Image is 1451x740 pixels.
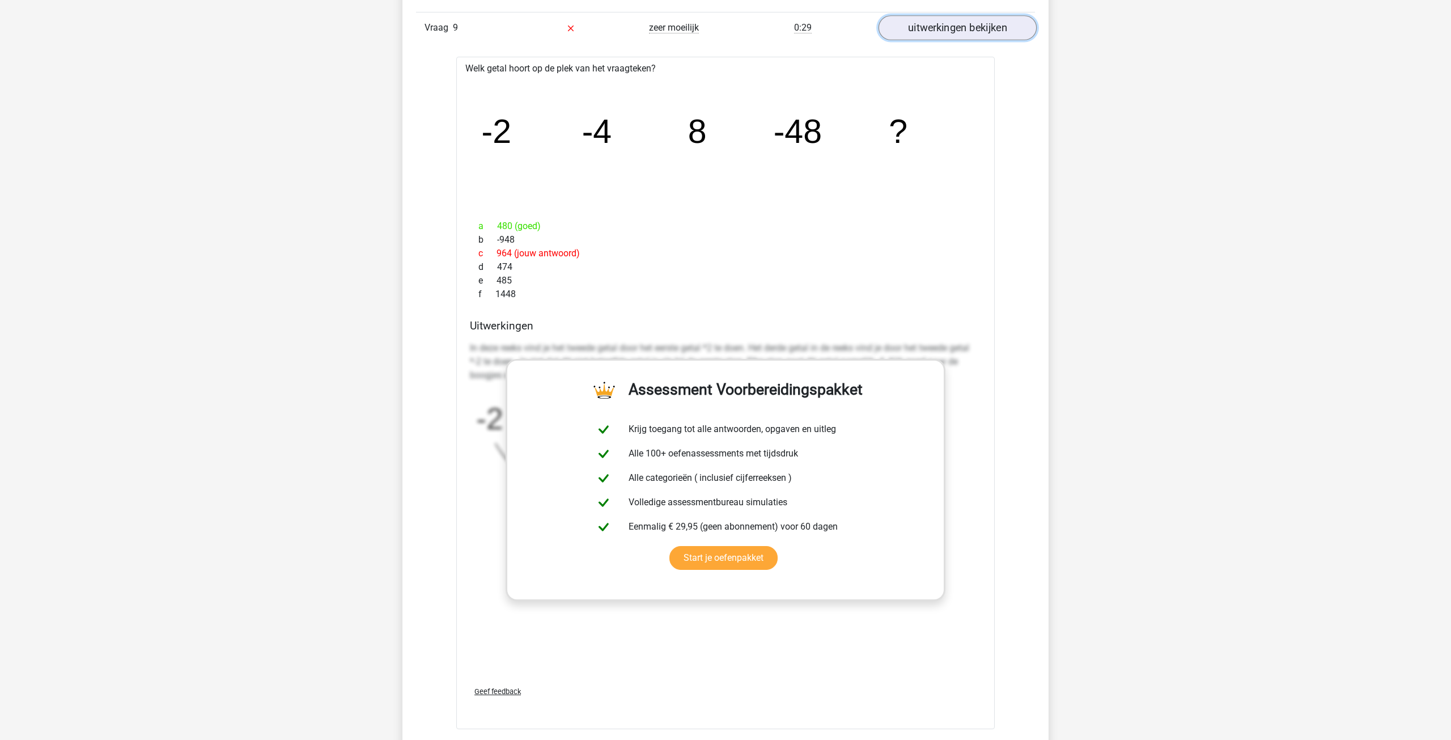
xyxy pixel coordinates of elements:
[470,260,981,274] div: 474
[478,287,495,301] span: f
[794,22,812,33] span: 0:29
[669,546,778,570] a: Start je oefenpakket
[478,233,497,247] span: b
[774,113,822,150] tspan: -48
[478,219,497,233] span: a
[649,22,699,33] span: zeer moeilijk
[425,21,453,35] span: Vraag
[879,15,1037,40] a: uitwerkingen bekijken
[478,260,497,274] span: d
[889,113,907,150] tspan: ?
[470,233,981,247] div: -948
[474,687,521,696] span: Geef feedback
[476,402,503,435] tspan: -2
[482,113,512,150] tspan: -2
[478,274,497,287] span: e
[470,219,981,233] div: 480 (goed)
[470,274,981,287] div: 485
[470,287,981,301] div: 1448
[453,22,458,33] span: 9
[470,319,981,332] h4: Uitwerkingen
[582,113,612,150] tspan: -4
[478,247,497,260] span: c
[456,57,995,729] div: Welk getal hoort op de plek van het vraagteken?
[470,247,981,260] div: 964 (jouw antwoord)
[688,113,707,150] tspan: 8
[470,341,981,382] p: In deze reeks vind je het tweede getal door het eerste getal *2 te doen. Het derde getal in de re...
